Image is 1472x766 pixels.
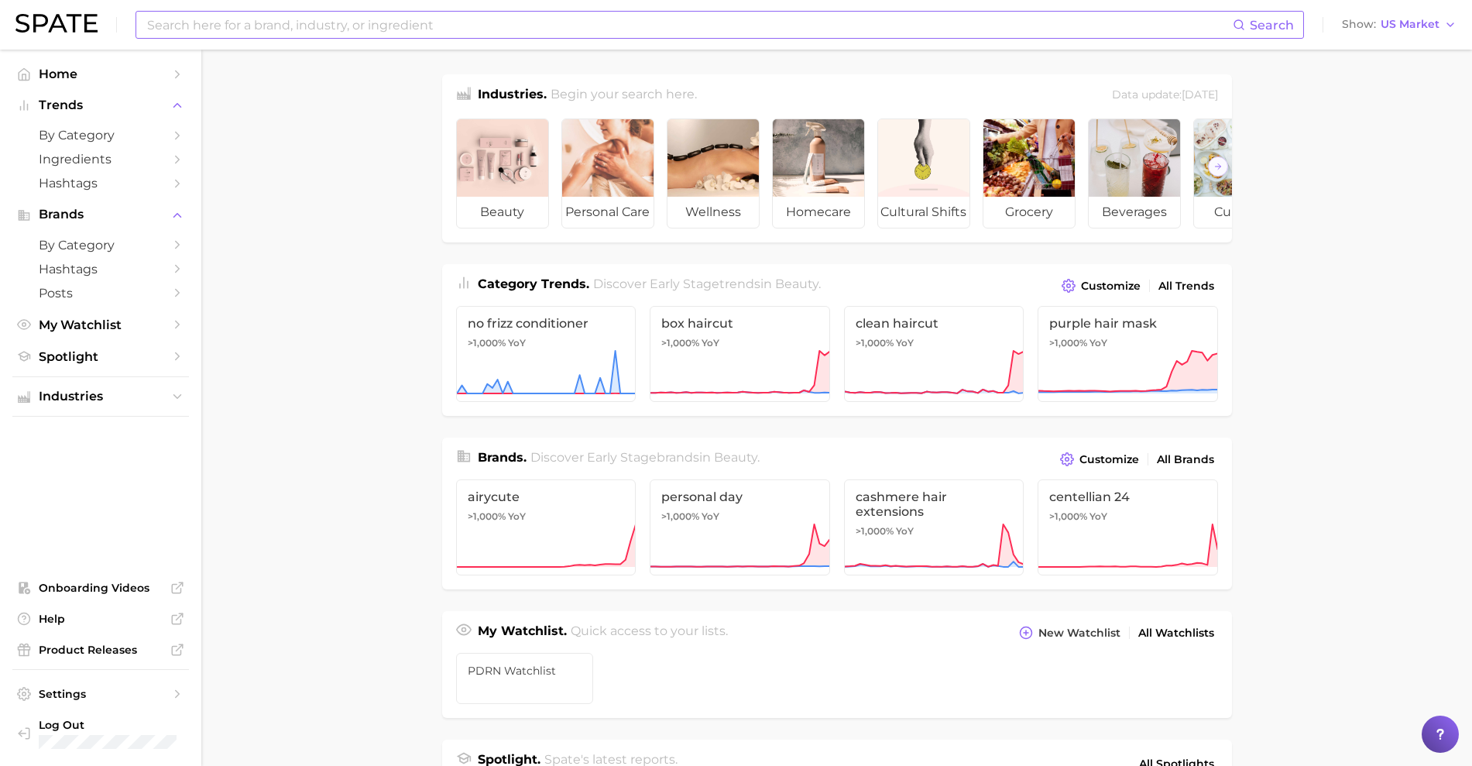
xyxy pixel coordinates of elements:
[856,316,1013,331] span: clean haircut
[12,607,189,630] a: Help
[1338,15,1460,35] button: ShowUS Market
[39,643,163,657] span: Product Releases
[1079,453,1139,466] span: Customize
[478,622,567,644] h1: My Watchlist.
[650,306,830,402] a: box haircut>1,000% YoY
[1015,622,1124,644] button: New Watchlist
[593,277,821,291] span: Discover Early Stage trends in .
[12,313,189,337] a: My Watchlist
[551,85,697,106] h2: Begin your search here.
[530,450,760,465] span: Discover Early Stage brands in .
[856,337,894,349] span: >1,000%
[561,119,654,228] a: personal care
[772,119,865,228] a: homecare
[12,638,189,661] a: Product Releases
[1038,306,1218,402] a: purple hair mask>1,000% YoY
[12,94,189,117] button: Trends
[146,12,1233,38] input: Search here for a brand, industry, or ingredient
[39,349,163,364] span: Spotlight
[661,510,699,522] span: >1,000%
[714,450,757,465] span: beauty
[844,306,1024,402] a: clean haircut>1,000% YoY
[39,98,163,112] span: Trends
[1038,627,1120,640] span: New Watchlist
[775,277,818,291] span: beauty
[1049,316,1206,331] span: purple hair mask
[39,262,163,277] span: Hashtags
[39,687,163,701] span: Settings
[896,337,914,349] span: YoY
[1049,510,1087,522] span: >1,000%
[1193,119,1286,228] a: culinary
[39,286,163,301] span: Posts
[1250,18,1294,33] span: Search
[39,581,163,595] span: Onboarding Videos
[650,479,830,575] a: personal day>1,000% YoY
[456,653,594,704] a: PDRN watchlist
[12,62,189,86] a: Home
[571,622,728,644] h2: Quick access to your lists.
[1081,280,1141,293] span: Customize
[39,390,163,404] span: Industries
[468,510,506,522] span: >1,000%
[1088,119,1181,228] a: beverages
[456,306,636,402] a: no frizz conditioner>1,000% YoY
[856,525,894,537] span: >1,000%
[1194,197,1285,228] span: culinary
[39,318,163,332] span: My Watchlist
[661,489,818,504] span: personal day
[468,665,582,677] span: PDRN watchlist
[844,479,1024,575] a: cashmere hair extensions>1,000% YoY
[39,238,163,252] span: by Category
[1153,449,1218,470] a: All Brands
[12,147,189,171] a: Ingredients
[1157,453,1214,466] span: All Brands
[1134,623,1218,644] a: All Watchlists
[456,479,636,575] a: airycute>1,000% YoY
[983,197,1075,228] span: grocery
[1208,156,1228,177] button: Scroll Right
[508,510,526,523] span: YoY
[1089,510,1107,523] span: YoY
[39,128,163,143] span: by Category
[12,576,189,599] a: Onboarding Videos
[896,525,914,538] span: YoY
[1089,337,1107,349] span: YoY
[1158,280,1214,293] span: All Trends
[478,450,527,465] span: Brands .
[478,85,547,106] h1: Industries.
[39,152,163,167] span: Ingredients
[39,67,163,81] span: Home
[562,197,654,228] span: personal care
[1342,20,1376,29] span: Show
[1112,85,1218,106] div: Data update: [DATE]
[12,233,189,257] a: by Category
[12,345,189,369] a: Spotlight
[39,208,163,222] span: Brands
[1089,197,1180,228] span: beverages
[468,337,506,349] span: >1,000%
[1049,337,1087,349] span: >1,000%
[667,119,760,228] a: wellness
[661,316,818,331] span: box haircut
[1381,20,1439,29] span: US Market
[468,489,625,504] span: airycute
[877,119,970,228] a: cultural shifts
[39,718,218,732] span: Log Out
[12,713,189,754] a: Log out. Currently logged in with e-mail elisabethkim@amorepacific.com.
[661,337,699,349] span: >1,000%
[12,257,189,281] a: Hashtags
[12,171,189,195] a: Hashtags
[1155,276,1218,297] a: All Trends
[457,197,548,228] span: beauty
[12,203,189,226] button: Brands
[983,119,1076,228] a: grocery
[1056,448,1142,470] button: Customize
[856,489,1013,519] span: cashmere hair extensions
[702,510,719,523] span: YoY
[468,316,625,331] span: no frizz conditioner
[508,337,526,349] span: YoY
[1058,275,1144,297] button: Customize
[12,385,189,408] button: Industries
[1038,479,1218,575] a: centellian 24>1,000% YoY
